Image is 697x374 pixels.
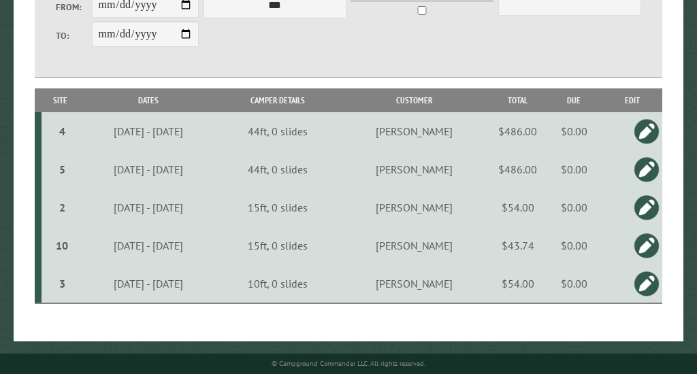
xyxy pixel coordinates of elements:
[491,188,545,226] td: $54.00
[491,88,545,112] th: Total
[217,265,338,303] td: 10ft, 0 slides
[47,239,77,252] div: 10
[81,124,215,138] div: [DATE] - [DATE]
[56,1,92,14] label: From:
[47,277,77,290] div: 3
[545,150,603,188] td: $0.00
[217,88,338,112] th: Camper Details
[491,112,545,150] td: $486.00
[47,201,77,214] div: 2
[217,150,338,188] td: 44ft, 0 slides
[42,88,79,112] th: Site
[81,163,215,176] div: [DATE] - [DATE]
[545,226,603,265] td: $0.00
[56,29,92,42] label: To:
[491,150,545,188] td: $486.00
[545,265,603,303] td: $0.00
[272,359,425,368] small: © Campground Commander LLC. All rights reserved.
[338,226,491,265] td: [PERSON_NAME]
[81,239,215,252] div: [DATE] - [DATE]
[338,188,491,226] td: [PERSON_NAME]
[217,112,338,150] td: 44ft, 0 slides
[603,88,662,112] th: Edit
[81,277,215,290] div: [DATE] - [DATE]
[217,188,338,226] td: 15ft, 0 slides
[545,188,603,226] td: $0.00
[545,112,603,150] td: $0.00
[338,150,491,188] td: [PERSON_NAME]
[491,265,545,303] td: $54.00
[338,112,491,150] td: [PERSON_NAME]
[545,88,603,112] th: Due
[338,265,491,303] td: [PERSON_NAME]
[81,201,215,214] div: [DATE] - [DATE]
[491,226,545,265] td: $43.74
[338,88,491,112] th: Customer
[47,163,77,176] div: 5
[47,124,77,138] div: 4
[217,226,338,265] td: 15ft, 0 slides
[79,88,217,112] th: Dates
